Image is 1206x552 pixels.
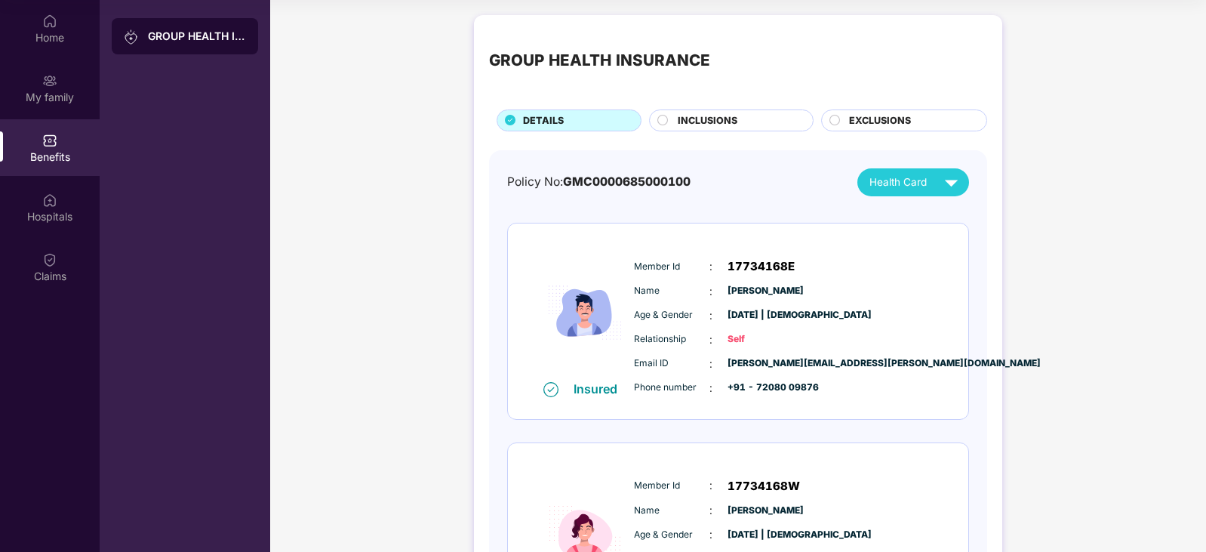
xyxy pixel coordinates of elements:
[563,174,691,189] span: GMC0000685000100
[42,73,57,88] img: svg+xml;base64,PHN2ZyB3aWR0aD0iMjAiIGhlaWdodD0iMjAiIHZpZXdCb3g9IjAgMCAyMCAyMCIgZmlsbD0ibm9uZSIgeG...
[543,382,558,397] img: svg+xml;base64,PHN2ZyB4bWxucz0iaHR0cDovL3d3dy53My5vcmcvMjAwMC9zdmciIHdpZHRoPSIxNiIgaGVpZ2h0PSIxNi...
[634,260,709,274] span: Member Id
[869,174,927,190] span: Health Card
[728,477,800,495] span: 17734168W
[523,113,564,128] span: DETAILS
[728,332,803,347] span: Self
[42,133,57,148] img: svg+xml;base64,PHN2ZyBpZD0iQmVuZWZpdHMiIHhtbG5zPSJodHRwOi8vd3d3LnczLm9yZy8yMDAwL3N2ZyIgd2lkdGg9Ij...
[634,356,709,371] span: Email ID
[148,29,246,44] div: GROUP HEALTH INSURANCE
[709,526,712,543] span: :
[709,380,712,396] span: :
[709,283,712,300] span: :
[507,173,691,192] div: Policy No:
[849,113,911,128] span: EXCLUSIONS
[124,29,139,45] img: svg+xml;base64,PHN2ZyB3aWR0aD0iMjAiIGhlaWdodD0iMjAiIHZpZXdCb3g9IjAgMCAyMCAyMCIgZmlsbD0ibm9uZSIgeG...
[709,258,712,275] span: :
[574,381,626,396] div: Insured
[728,257,795,276] span: 17734168E
[709,307,712,324] span: :
[709,356,712,372] span: :
[42,14,57,29] img: svg+xml;base64,PHN2ZyBpZD0iSG9tZSIgeG1sbnM9Imh0dHA6Ly93d3cudzMub3JnLzIwMDAvc3ZnIiB3aWR0aD0iMjAiIG...
[634,381,709,395] span: Phone number
[634,504,709,518] span: Name
[42,193,57,208] img: svg+xml;base64,PHN2ZyBpZD0iSG9zcGl0YWxzIiB4bWxucz0iaHR0cDovL3d3dy53My5vcmcvMjAwMC9zdmciIHdpZHRoPS...
[634,308,709,322] span: Age & Gender
[42,252,57,267] img: svg+xml;base64,PHN2ZyBpZD0iQ2xhaW0iIHhtbG5zPSJodHRwOi8vd3d3LnczLm9yZy8yMDAwL3N2ZyIgd2lkdGg9IjIwIi...
[857,168,969,196] button: Health Card
[728,284,803,298] span: [PERSON_NAME]
[709,477,712,494] span: :
[728,381,803,395] span: +91 - 72080 09876
[634,284,709,298] span: Name
[678,113,737,128] span: INCLUSIONS
[634,479,709,493] span: Member Id
[709,332,712,348] span: :
[728,308,803,322] span: [DATE] | [DEMOGRAPHIC_DATA]
[709,502,712,519] span: :
[489,48,710,72] div: GROUP HEALTH INSURANCE
[938,169,964,196] img: svg+xml;base64,PHN2ZyB4bWxucz0iaHR0cDovL3d3dy53My5vcmcvMjAwMC9zdmciIHZpZXdCb3g9IjAgMCAyNCAyNCIgd2...
[728,356,803,371] span: [PERSON_NAME][EMAIL_ADDRESS][PERSON_NAME][DOMAIN_NAME]
[634,528,709,542] span: Age & Gender
[540,245,630,381] img: icon
[728,528,803,542] span: [DATE] | [DEMOGRAPHIC_DATA]
[634,332,709,347] span: Relationship
[728,504,803,518] span: [PERSON_NAME]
